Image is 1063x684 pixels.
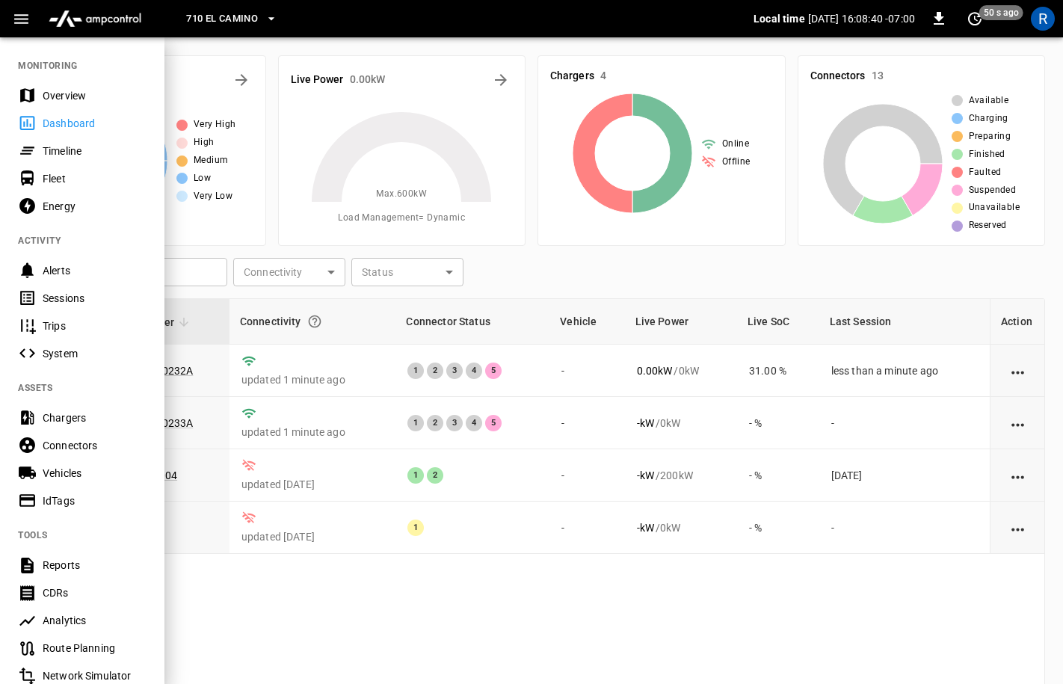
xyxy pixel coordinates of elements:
div: Route Planning [43,641,147,656]
span: 50 s ago [979,5,1023,20]
p: Local time [754,11,805,26]
div: CDRs [43,585,147,600]
div: Dashboard [43,116,147,131]
div: Fleet [43,171,147,186]
div: Vehicles [43,466,147,481]
div: IdTags [43,493,147,508]
div: Chargers [43,410,147,425]
div: Reports [43,558,147,573]
p: [DATE] 16:08:40 -07:00 [808,11,915,26]
div: Sessions [43,291,147,306]
img: ampcontrol.io logo [43,4,147,33]
div: Alerts [43,263,147,278]
div: Network Simulator [43,668,147,683]
div: Overview [43,88,147,103]
span: 710 El Camino [186,10,258,28]
div: Trips [43,318,147,333]
div: Connectors [43,438,147,453]
button: set refresh interval [963,7,987,31]
div: System [43,346,147,361]
div: Energy [43,199,147,214]
div: Analytics [43,613,147,628]
div: Timeline [43,144,147,158]
div: profile-icon [1031,7,1055,31]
